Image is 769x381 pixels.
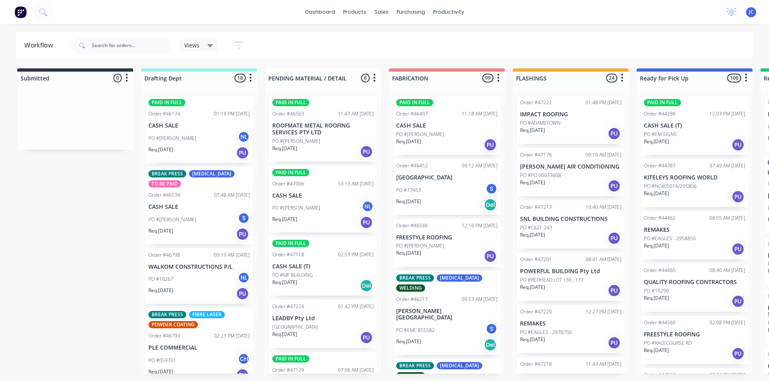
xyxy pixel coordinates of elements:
p: PO #PO 00033608 [520,172,561,179]
span: Views [184,41,199,49]
div: PU [608,284,621,297]
a: dashboard [301,6,339,18]
div: FIBRE LASER [189,311,225,318]
div: sales [370,6,393,18]
div: Order #47220 [520,308,552,315]
p: Req. [DATE] [644,347,669,354]
p: Req. [DATE] [272,331,297,338]
div: TO BE PAID [148,180,181,187]
div: PU [732,138,744,151]
div: PAID IN FULL [644,99,681,106]
div: PU [608,336,621,349]
div: Order #47222 [520,99,552,106]
div: Order #46407 [396,110,428,117]
div: productivity [429,6,468,18]
div: Order #44465 [644,267,676,274]
p: SNL BUILDING CONSTRUCTIONS [520,373,621,379]
div: PAID IN FULLOrder #4700610:13 AM [DATE]CASH SALEPO #[PERSON_NAME]NLReq.[DATE]PU [269,166,377,233]
div: Order #4722201:48 PM [DATE]IMPACT ROOFINGPO #ADAMSTOWNReq.[DATE]PU [517,96,625,144]
div: CH [238,353,250,365]
div: 08:41 AM [DATE] [586,256,621,263]
p: CASH SALE [396,122,498,129]
div: PU [732,347,744,360]
p: LEADBY Pty Ltd [272,315,374,322]
div: Order #46534 [148,192,180,199]
p: PLE COMMERCIAL [148,344,250,351]
div: Del [484,338,497,351]
p: Req. [DATE] [644,190,669,197]
div: Order #4722012:27 PM [DATE]REMAKESPO #EAGLES - 2976700Req.[DATE]PU [517,305,625,353]
div: 12:27 PM [DATE] [586,308,621,315]
div: S [485,183,498,195]
div: 10:13 AM [DATE] [338,180,374,187]
p: PO #ADAMSTOWN [520,119,561,127]
p: ROOFMATE METAL ROOFING SERVICES PTY LTD [272,122,374,136]
div: Order #47129 [272,367,304,374]
p: PO #EM SIGNS [644,131,677,138]
div: 03:04 PM [DATE] [709,371,745,379]
div: Order #47218 [520,360,552,368]
div: BREAK PRESS [148,311,186,318]
img: Factory [14,6,27,18]
div: WELDING [396,284,425,292]
div: PU [732,295,744,308]
div: 01:42 PM [DATE] [338,303,374,310]
p: CASH SALE (T) [644,122,745,129]
p: PO #10290 [644,287,669,295]
div: Order #4446508:40 AM [DATE]QUALITY ROOFING CONTRACTORSPO #10290Req.[DATE]PU [641,264,748,312]
div: PAID IN FULL [272,99,309,106]
div: Del [360,279,373,292]
div: [MEDICAL_DATA] [437,362,482,369]
p: Req. [DATE] [520,284,545,291]
div: PAID IN FULL [272,240,309,247]
p: Req. [DATE] [148,368,173,375]
div: PAID IN FULL [272,169,309,176]
p: Req. [DATE] [148,146,173,153]
div: Order #4720108:41 AM [DATE]POWERFUL BUILDING Pty LtdPO #REDHEAD LOT 136 , 137Req.[DATE]PU [517,253,625,301]
div: [MEDICAL_DATA] [437,274,482,282]
div: Order #44286 [644,110,676,117]
div: PU [484,250,497,263]
div: 01:48 PM [DATE] [586,99,621,106]
div: Order #4645209:12 AM [DATE][GEOGRAPHIC_DATA]PO #17453SReq.[DATE]Del [393,159,501,215]
p: Req. [DATE] [520,336,545,343]
p: PO #[PERSON_NAME] [148,135,196,142]
div: PAID IN FULL [272,355,309,362]
p: Req. [DATE] [396,338,421,345]
div: PU [236,146,249,159]
p: FREESTYLE ROOFING [644,331,745,338]
div: NL [238,272,250,284]
div: BREAK PRESS [148,170,186,177]
div: PU [360,331,373,344]
div: POWDER COATING [148,321,198,328]
p: [GEOGRAPHIC_DATA] [396,174,498,181]
div: [MEDICAL_DATA] [189,170,234,177]
p: POWERFUL BUILDING Pty Ltd [520,268,621,275]
div: Order #4722401:42 PM [DATE]LEADBY Pty Ltd[GEOGRAPHIC_DATA]Req.[DATE]PU [269,300,377,348]
div: PU [608,232,621,245]
p: Req. [DATE] [644,295,669,302]
div: 07:48 AM [DATE] [214,192,250,199]
p: Req. [DATE] [148,287,173,294]
div: NL [362,200,374,212]
p: Req. [DATE] [396,249,421,257]
div: PU [360,145,373,158]
div: 07:06 AM [DATE] [338,367,374,374]
p: PO #EAGLES - 2976700 [520,329,572,336]
p: PO #[PERSON_NAME] [396,242,444,249]
div: PU [732,243,744,255]
div: PU [608,179,621,192]
div: Order #47176 [520,151,552,159]
p: Req. [DATE] [396,198,421,205]
div: Order #46798 [148,251,180,259]
div: Order #44562 [644,371,676,379]
div: 01:19 PM [DATE] [214,110,250,117]
div: 02:08 PM [DATE] [709,319,745,326]
p: PO #10267 [148,276,173,283]
div: BREAK PRESS [396,274,434,282]
p: PO #[PERSON_NAME] [396,131,444,138]
p: Req. [DATE] [272,216,297,223]
p: Req. [DATE] [148,227,173,235]
div: Order #4679809:19 AM [DATE]WALKOM CONSTRUCTIONS P/LPO #10267NLReq.[DATE]PU [145,248,253,304]
div: Order #46174 [148,110,180,117]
